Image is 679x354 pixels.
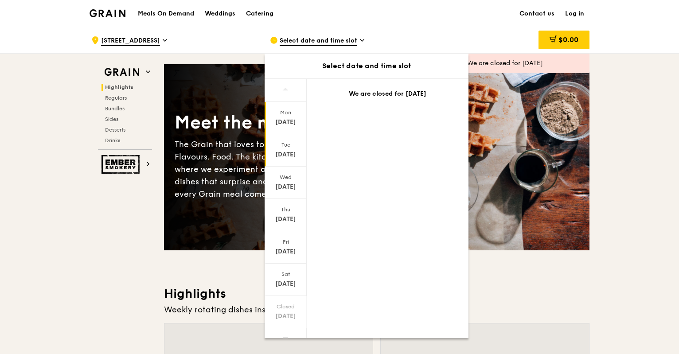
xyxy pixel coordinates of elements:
span: [STREET_ADDRESS] [101,36,160,46]
div: Meet the new Grain [175,111,377,135]
span: Sides [105,116,118,122]
h3: Highlights [164,286,589,302]
div: Fri [266,238,305,245]
img: Grain web logo [101,64,142,80]
a: Contact us [514,0,560,27]
div: Thu [266,206,305,213]
div: Closed [266,303,305,310]
div: [DATE] [266,280,305,288]
span: Drinks [105,137,120,144]
div: [DATE] [266,247,305,256]
h1: Meals On Demand [138,9,194,18]
span: Desserts [105,127,125,133]
div: Wed [266,174,305,181]
div: [DATE] [266,312,305,321]
div: Mon [266,109,305,116]
span: Highlights [105,84,133,90]
img: Ember Smokery web logo [101,155,142,174]
a: Catering [241,0,279,27]
div: Select date and time slot [265,61,468,71]
a: Weddings [199,0,241,27]
div: Weddings [205,0,235,27]
div: [DATE] [266,215,305,224]
div: The Grain that loves to play. With ingredients. Flavours. Food. The kitchen is our happy place, w... [175,138,377,200]
div: [DATE] [266,118,305,127]
a: Log in [560,0,589,27]
div: Weekly rotating dishes inspired by flavours from around the world. [164,303,589,316]
div: Catering [246,0,273,27]
div: [DATE] [266,183,305,191]
span: $0.00 [558,35,578,44]
div: We are closed for [DATE] [317,89,458,98]
div: Sat [266,271,305,278]
span: Select date and time slot [280,36,357,46]
div: [DATE] [266,150,305,159]
img: Grain [90,9,125,17]
span: Regulars [105,95,127,101]
div: Tue [266,141,305,148]
div: We are closed for [DATE] [467,59,582,68]
span: Bundles [105,105,125,112]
